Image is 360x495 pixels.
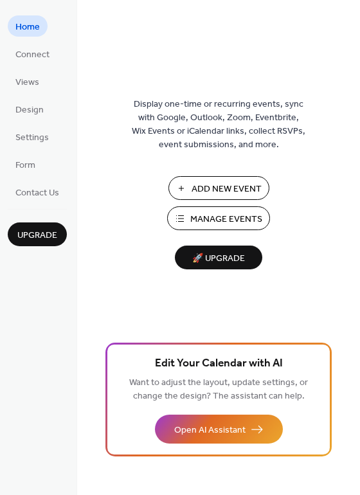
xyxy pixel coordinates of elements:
[175,246,262,269] button: 🚀 Upgrade
[129,374,308,405] span: Want to adjust the layout, update settings, or change the design? The assistant can help.
[167,206,270,230] button: Manage Events
[155,415,283,444] button: Open AI Assistant
[8,222,67,246] button: Upgrade
[15,131,49,145] span: Settings
[15,21,40,34] span: Home
[155,355,283,373] span: Edit Your Calendar with AI
[132,98,305,152] span: Display one-time or recurring events, sync with Google, Outlook, Zoom, Eventbrite, Wix Events or ...
[17,229,57,242] span: Upgrade
[8,71,47,92] a: Views
[190,213,262,226] span: Manage Events
[8,154,43,175] a: Form
[8,126,57,147] a: Settings
[15,104,44,117] span: Design
[8,181,67,203] a: Contact Us
[8,43,57,64] a: Connect
[8,15,48,37] a: Home
[15,48,50,62] span: Connect
[183,250,255,267] span: 🚀 Upgrade
[15,159,35,172] span: Form
[15,76,39,89] span: Views
[8,98,51,120] a: Design
[15,186,59,200] span: Contact Us
[174,424,246,437] span: Open AI Assistant
[192,183,262,196] span: Add New Event
[168,176,269,200] button: Add New Event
